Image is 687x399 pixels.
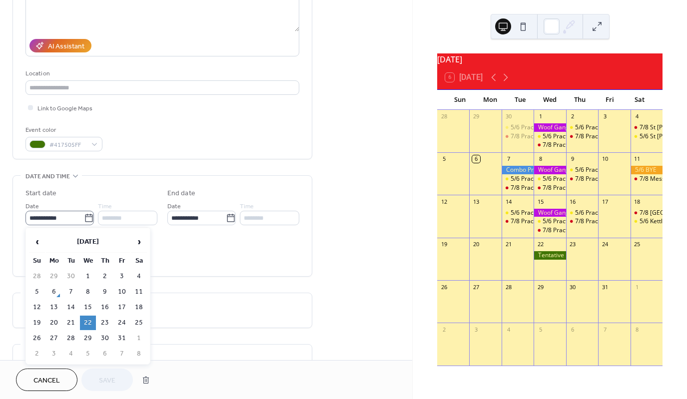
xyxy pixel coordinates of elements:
[131,316,147,330] td: 25
[475,90,505,110] div: Mon
[543,184,586,192] div: 7/8 Practice 5-7
[511,175,563,183] div: 5/6 Practice 5-6:30
[97,285,113,299] td: 9
[440,326,448,333] div: 2
[534,251,566,260] div: Tentative Banquet Date
[511,184,554,192] div: 7/8 Practice 5-7
[534,217,566,226] div: 5/6 Practice 5-6:30
[537,113,544,120] div: 1
[566,123,598,132] div: 5/6 Practice 5-6:30
[534,226,566,235] div: 7/8 Practice 5-7
[534,141,566,149] div: 7/8 Practice 5-7
[29,300,45,315] td: 12
[534,123,566,132] div: Woof Gang Wednesday
[566,217,598,226] div: 7/8 Practice 5-7
[634,155,641,163] div: 11
[25,201,39,212] span: Date
[97,331,113,346] td: 30
[440,283,448,291] div: 26
[29,285,45,299] td: 5
[575,123,627,132] div: 5/6 Practice 5-6:30
[575,175,619,183] div: 7/8 Practice 5-7
[575,166,627,174] div: 5/6 Practice 5-6:30
[575,132,619,141] div: 7/8 Practice 5-7
[63,254,79,268] th: Tu
[25,188,56,199] div: Start date
[601,113,609,120] div: 3
[440,155,448,163] div: 5
[25,171,70,182] span: Date and time
[502,132,534,141] div: 7/8 Practice 5-7
[131,347,147,361] td: 8
[601,198,609,205] div: 17
[634,326,641,333] div: 8
[601,283,609,291] div: 31
[543,217,595,226] div: 5/6 Practice 5-6:30
[97,269,113,284] td: 2
[80,254,96,268] th: We
[535,90,565,110] div: Wed
[534,132,566,141] div: 5/6 Practice 5-6:30
[80,300,96,315] td: 15
[543,175,595,183] div: 5/6 Practice 5-6:30
[97,254,113,268] th: Th
[472,241,480,248] div: 20
[472,155,480,163] div: 6
[114,347,130,361] td: 7
[566,209,598,217] div: 5/6 Practice 5-6:30
[97,316,113,330] td: 23
[472,326,480,333] div: 3
[46,231,130,253] th: [DATE]
[601,241,609,248] div: 24
[63,269,79,284] td: 30
[534,209,566,217] div: Woof Gang Wednesday
[569,283,577,291] div: 30
[505,198,512,205] div: 14
[566,175,598,183] div: 7/8 Practice 5-7
[634,283,641,291] div: 1
[472,113,480,120] div: 29
[131,269,147,284] td: 4
[511,123,563,132] div: 5/6 Practice 5-6:30
[63,331,79,346] td: 28
[46,347,62,361] td: 3
[114,316,130,330] td: 24
[505,155,512,163] div: 7
[16,369,77,391] button: Cancel
[97,300,113,315] td: 16
[29,347,45,361] td: 2
[569,155,577,163] div: 9
[569,198,577,205] div: 16
[131,300,147,315] td: 18
[534,175,566,183] div: 5/6 Practice 5-6:30
[631,175,663,183] div: 7/8 Messwood AWAY 9:00
[566,166,598,174] div: 5/6 Practice 5-6:30
[505,113,512,120] div: 30
[631,166,663,174] div: 5/6 BYE
[505,326,512,333] div: 4
[537,198,544,205] div: 15
[46,254,62,268] th: Mo
[114,285,130,299] td: 10
[440,113,448,120] div: 28
[25,68,297,79] div: Location
[29,232,44,252] span: ‹
[575,217,619,226] div: 7/8 Practice 5-7
[575,209,627,217] div: 5/6 Practice 5-6:30
[114,254,130,268] th: Fr
[63,300,79,315] td: 14
[131,232,146,252] span: ›
[601,326,609,333] div: 7
[440,198,448,205] div: 12
[29,254,45,268] th: Su
[543,132,595,141] div: 5/6 Practice 5-6:30
[534,184,566,192] div: 7/8 Practice 5-7
[502,217,534,226] div: 7/8 Practice 5-7
[625,90,655,110] div: Sat
[46,300,62,315] td: 13
[46,316,62,330] td: 20
[534,166,566,174] div: Woof Gang Wednesday
[634,241,641,248] div: 25
[167,201,181,212] span: Date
